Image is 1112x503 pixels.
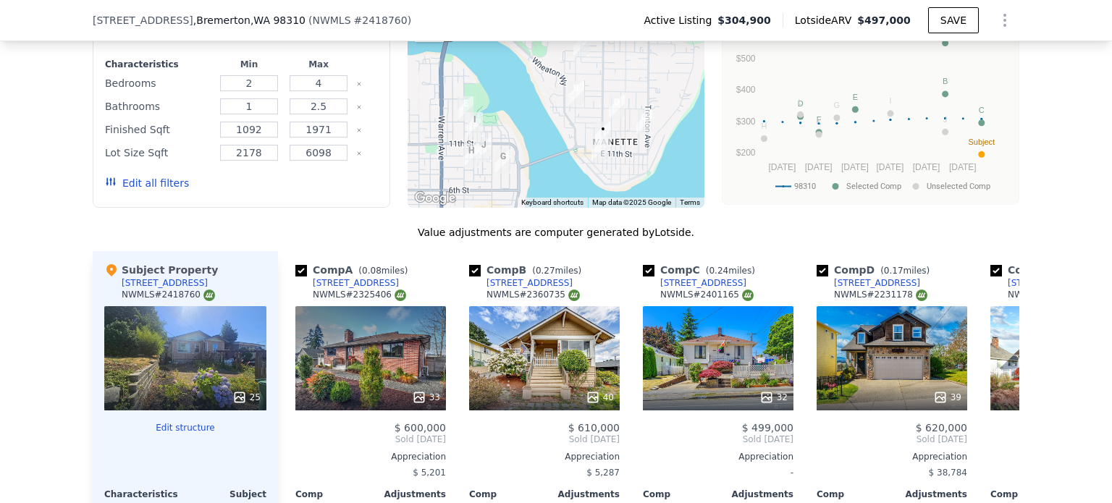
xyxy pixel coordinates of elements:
[1008,277,1094,289] div: [STREET_ADDRESS]
[794,182,816,191] text: 98310
[469,434,620,445] span: Sold [DATE]
[643,489,718,500] div: Comp
[452,90,479,127] div: 1306 Park Ave
[644,13,717,28] span: Active Listing
[105,143,211,163] div: Lot Size Sqft
[395,289,406,301] img: NWMLS Logo
[586,131,613,167] div: 1007 Perry Ave
[470,132,497,168] div: 832 Cogean Ave
[568,289,580,301] img: NWMLS Logo
[798,99,804,108] text: D
[592,198,671,206] span: Map data ©2025 Google
[411,189,459,208] img: Google
[563,75,590,111] div: 1606 Winfield Ave
[943,115,948,124] text: J
[193,13,306,28] span: , Bremerton
[643,263,761,277] div: Comp C
[295,263,413,277] div: Comp A
[927,182,990,191] text: Unselected Comp
[354,14,408,26] span: # 2418760
[586,468,620,478] span: $ 5,287
[458,138,485,174] div: 809 Mckenzie Ave
[589,116,617,152] div: 1118 Perry Ave
[356,151,362,156] button: Clear
[990,489,1066,500] div: Comp
[469,451,620,462] div: Appreciation
[742,422,793,434] span: $ 499,000
[841,162,869,172] text: [DATE]
[544,489,620,500] div: Adjustments
[916,422,967,434] span: $ 620,000
[933,390,961,405] div: 39
[990,263,1108,277] div: Comp E
[287,59,350,70] div: Max
[853,93,858,101] text: E
[603,89,631,125] div: 1329 Ironsides Ave
[308,13,411,28] div: ( )
[104,422,266,434] button: Edit structure
[816,117,822,126] text: K
[643,451,793,462] div: Appreciation
[736,54,756,64] text: $500
[680,198,700,206] a: Terms (opens in new tab)
[295,434,446,445] span: Sold [DATE]
[799,98,803,106] text: L
[718,489,793,500] div: Adjustments
[526,266,587,276] span: ( miles)
[731,20,1010,201] svg: A chart.
[486,289,580,301] div: NWMLS # 2360735
[371,489,446,500] div: Adjustments
[817,115,822,124] text: F
[943,77,948,85] text: B
[742,289,754,301] img: NWMLS Logo
[643,277,746,289] a: [STREET_ADDRESS]
[631,104,658,140] div: 1147 Trenton Ave
[313,289,406,301] div: NWMLS # 2325406
[295,277,399,289] a: [STREET_ADDRESS]
[805,162,833,172] text: [DATE]
[643,434,793,445] span: Sold [DATE]
[413,468,446,478] span: $ 5,201
[875,266,935,276] span: ( miles)
[489,143,517,179] div: 640 Pleasant Ave
[217,59,281,70] div: Min
[105,119,211,140] div: Finished Sqft
[469,489,544,500] div: Comp
[817,277,920,289] a: [STREET_ADDRESS]
[660,289,754,301] div: NWMLS # 2401165
[990,6,1019,35] button: Show Options
[736,85,756,95] text: $400
[105,59,211,70] div: Characteristics
[857,14,911,26] span: $497,000
[313,277,399,289] div: [STREET_ADDRESS]
[660,277,746,289] div: [STREET_ADDRESS]
[817,489,892,500] div: Comp
[105,96,211,117] div: Bathrooms
[104,263,218,277] div: Subject Property
[769,162,796,172] text: [DATE]
[203,289,215,301] img: NWMLS Logo
[817,263,935,277] div: Comp D
[93,13,193,28] span: [STREET_ADDRESS]
[295,451,446,462] div: Appreciation
[356,81,362,87] button: Clear
[884,266,903,276] span: 0.17
[411,189,459,208] a: Open this area in Google Maps (opens a new window)
[968,138,995,146] text: Subject
[761,122,767,130] text: H
[846,182,901,191] text: Selected Comp
[356,104,362,110] button: Clear
[105,73,211,93] div: Bedrooms
[1008,289,1101,301] div: NWMLS # 2311514
[412,390,440,405] div: 33
[759,390,788,405] div: 32
[717,13,771,28] span: $304,900
[122,277,208,289] div: [STREET_ADDRESS]
[795,13,857,28] span: Lotside ARV
[913,162,940,172] text: [DATE]
[834,101,841,109] text: G
[353,266,413,276] span: ( miles)
[105,176,189,190] button: Edit all filters
[362,266,382,276] span: 0.08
